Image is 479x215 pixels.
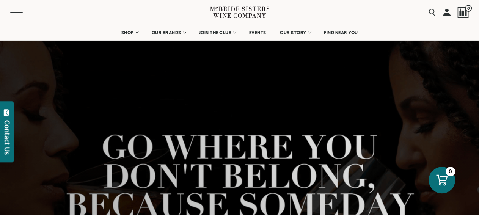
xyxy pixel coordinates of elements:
[194,25,240,40] a: JOIN THE CLUB
[249,30,266,35] span: EVENTS
[121,30,134,35] span: SHOP
[244,25,271,40] a: EVENTS
[275,25,316,40] a: OUR STORY
[116,25,143,40] a: SHOP
[324,30,358,35] span: FIND NEAR YOU
[199,30,231,35] span: JOIN THE CLUB
[151,30,181,35] span: OUR BRANDS
[465,5,472,12] span: 0
[280,30,306,35] span: OUR STORY
[3,120,11,155] div: Contact Us
[319,25,363,40] a: FIND NEAR YOU
[10,9,38,16] button: Mobile Menu Trigger
[446,167,455,176] div: 0
[146,25,190,40] a: OUR BRANDS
